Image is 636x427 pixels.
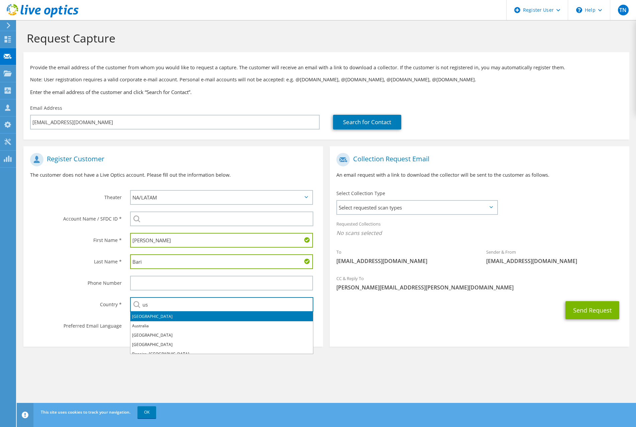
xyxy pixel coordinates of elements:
button: Send Request [565,301,619,319]
span: [PERSON_NAME][EMAIL_ADDRESS][PERSON_NAME][DOMAIN_NAME] [336,284,623,291]
a: Search for Contact [333,115,401,130]
span: [EMAIL_ADDRESS][DOMAIN_NAME] [486,257,623,265]
div: Requested Collections [330,217,629,242]
svg: \n [576,7,582,13]
span: TN [618,5,629,15]
h1: Register Customer [30,153,313,166]
p: Provide the email address of the customer from whom you would like to request a capture. The cust... [30,64,623,71]
label: Select Collection Type [336,190,385,197]
label: First Name * [30,233,122,244]
label: Preferred Email Language [30,319,122,329]
label: Theater [30,190,122,201]
p: An email request with a link to download the collector will be sent to the customer as follows. [336,171,623,179]
h3: Enter the email address of the customer and click “Search for Contact”. [30,88,623,96]
a: OK [137,406,156,418]
label: Phone Number [30,276,122,286]
span: [EMAIL_ADDRESS][DOMAIN_NAME] [336,257,473,265]
div: To [330,245,480,268]
label: Email Address [30,105,62,111]
li: [GEOGRAPHIC_DATA] [130,340,313,349]
span: No scans selected [336,229,623,237]
li: [GEOGRAPHIC_DATA] [130,312,313,321]
label: Account Name / SFDC ID * [30,211,122,222]
label: Country * [30,297,122,308]
li: Bonaire, [GEOGRAPHIC_DATA] [130,349,313,359]
p: The customer does not have a Live Optics account. Please fill out the information below. [30,171,316,179]
div: CC & Reply To [330,271,629,294]
li: Australia [130,321,313,331]
label: Last Name * [30,254,122,265]
h1: Request Capture [27,31,623,45]
span: Select requested scan types [337,201,497,214]
p: Note: User registration requires a valid corporate e-mail account. Personal e-mail accounts will ... [30,76,623,83]
div: Sender & From [480,245,629,268]
span: This site uses cookies to track your navigation. [41,409,130,415]
li: [GEOGRAPHIC_DATA] [130,331,313,340]
h1: Collection Request Email [336,153,619,166]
